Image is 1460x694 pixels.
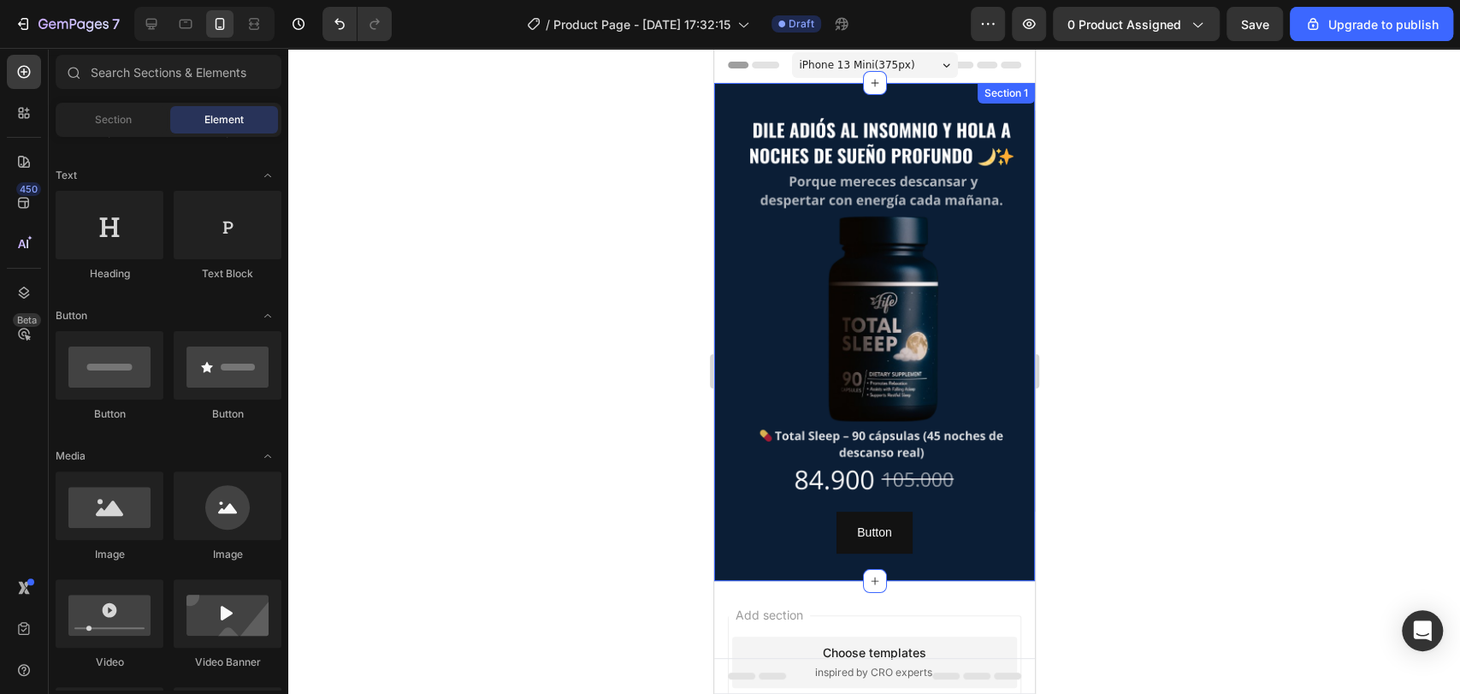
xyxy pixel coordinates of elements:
span: Media [56,448,86,464]
span: / [546,15,550,33]
span: Toggle open [254,302,281,329]
button: 0 product assigned [1053,7,1220,41]
span: Button [56,308,87,323]
div: Beta [13,313,41,327]
span: Draft [789,16,814,32]
button: 7 [7,7,127,41]
div: Video Banner [174,655,281,670]
div: Undo/Redo [322,7,392,41]
iframe: Design area [714,48,1035,694]
span: Element [204,112,244,128]
div: Open Intercom Messenger [1402,610,1443,651]
span: Text [56,168,77,183]
span: Toggle open [254,162,281,189]
div: 450 [16,182,41,196]
div: Text Block [174,266,281,282]
input: Search Sections & Elements [56,55,281,89]
p: 7 [112,14,120,34]
button: Save [1227,7,1283,41]
div: Image [56,547,163,562]
span: 0 product assigned [1067,15,1181,33]
div: Button [56,406,163,422]
span: Section [95,112,132,128]
span: Toggle open [254,442,281,470]
div: Button [174,406,281,422]
div: Video [56,655,163,670]
button: Upgrade to publish [1290,7,1453,41]
div: Image [174,547,281,562]
span: Product Page - [DATE] 17:32:15 [553,15,730,33]
span: Save [1241,17,1269,32]
div: Heading [56,266,163,282]
div: Upgrade to publish [1304,15,1439,33]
